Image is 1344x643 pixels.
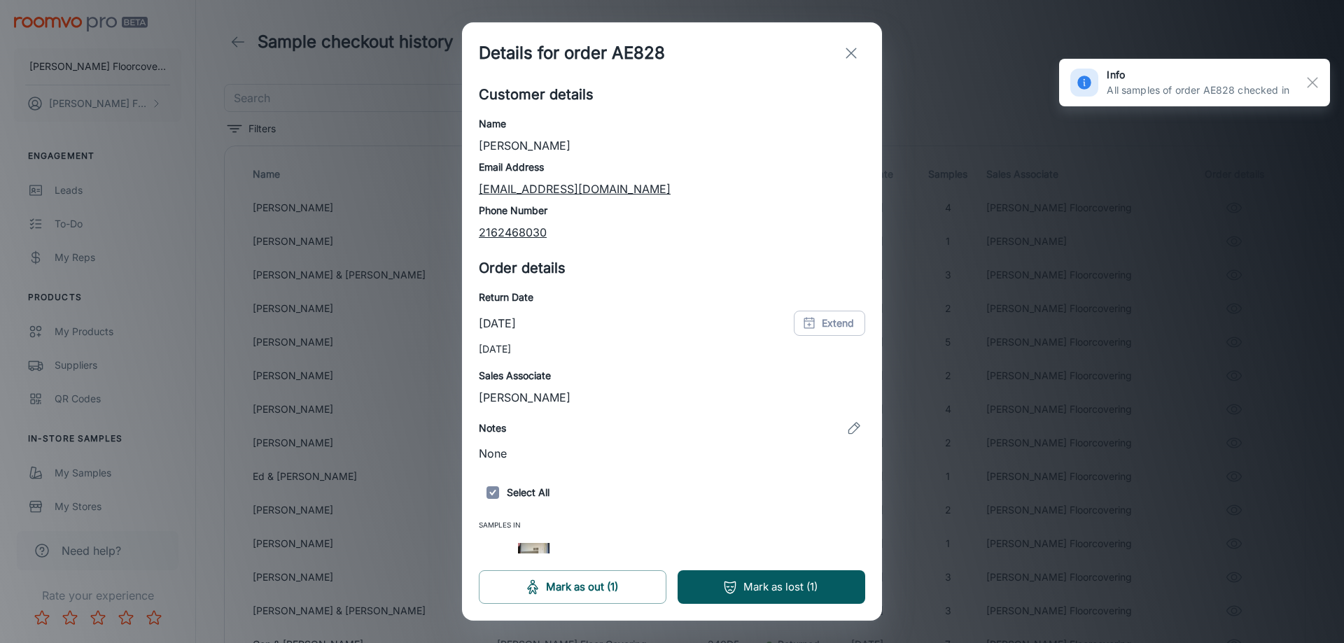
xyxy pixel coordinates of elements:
[1107,83,1289,98] p: All samples of order AE828 checked in
[479,225,547,239] a: 2162468030
[479,315,516,332] p: [DATE]
[479,203,865,218] h6: Phone Number
[479,479,865,507] h6: Select All
[479,518,865,537] span: Samples In
[1107,67,1289,83] h6: info
[479,290,865,305] h6: Return Date
[479,389,865,406] p: [PERSON_NAME]
[479,137,865,154] p: [PERSON_NAME]
[479,182,671,196] a: [EMAIL_ADDRESS][DOMAIN_NAME]
[479,368,865,383] h6: Sales Associate
[479,257,865,278] h5: Order details
[794,311,865,336] button: Extend
[479,341,865,357] p: [DATE]
[479,84,865,105] h5: Customer details
[837,39,865,67] button: exit
[479,41,665,66] h1: Details for order AE828
[512,543,554,585] img: Oasis Silver
[479,421,506,436] h6: Notes
[479,445,865,462] p: None
[479,160,865,175] h6: Email Address
[678,570,865,604] button: Mark as lost (1)
[479,570,666,604] button: Mark as out (1)
[479,116,865,132] h6: Name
